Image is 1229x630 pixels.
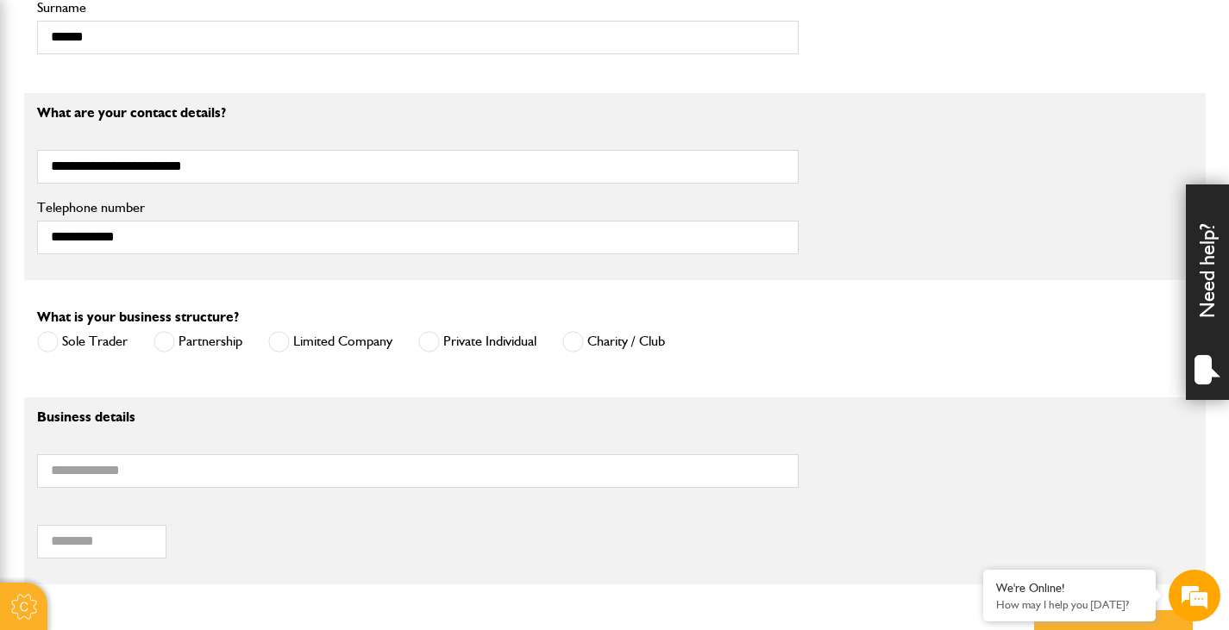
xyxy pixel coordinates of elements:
label: Private Individual [418,331,536,352]
input: Enter your phone number [22,261,315,299]
p: Business details [37,410,799,424]
textarea: Type your message and hit 'Enter' [22,312,315,480]
label: Limited Company [268,331,392,352]
em: Start Chat [235,495,313,518]
div: Need help? [1186,184,1229,400]
label: Surname [37,1,799,15]
img: d_20077148190_company_1631870298795_20077148190 [29,96,72,120]
input: Enter your last name [22,159,315,197]
div: We're Online! [996,581,1143,596]
input: Enter your email address [22,210,315,248]
p: What are your contact details? [37,106,799,120]
p: How may I help you today? [996,598,1143,611]
label: Partnership [154,331,242,352]
div: Minimize live chat window [283,9,324,50]
label: Charity / Club [562,331,665,352]
div: Chat with us now [90,97,290,119]
label: Sole Trader [37,331,128,352]
label: Telephone number [37,201,799,215]
label: What is your business structure? [37,310,239,324]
